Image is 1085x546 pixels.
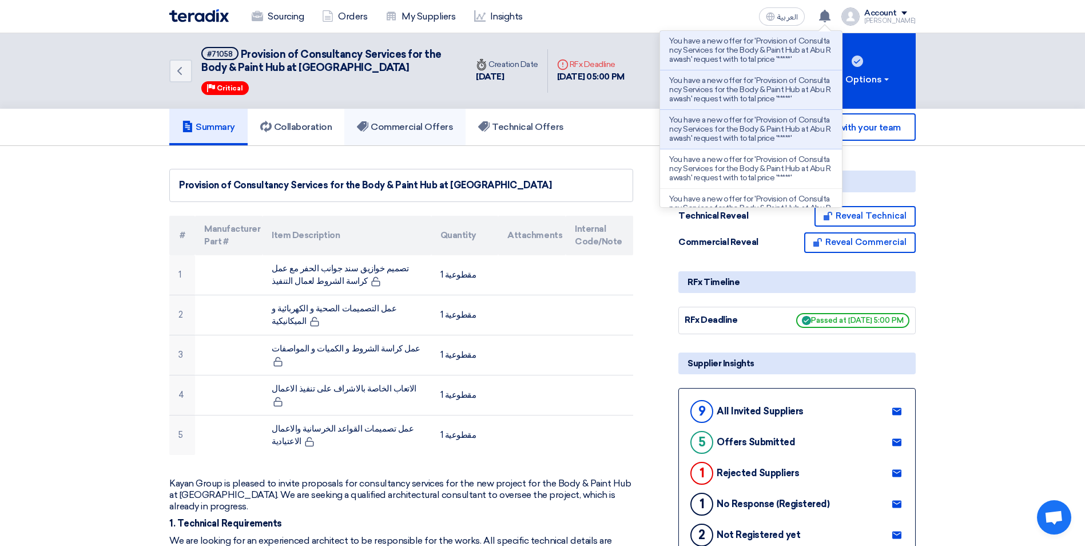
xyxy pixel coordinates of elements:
[201,47,453,75] h5: Provision of Consultancy Services for the Body & Paint Hub at Abu Rawash
[169,9,229,22] img: Teradix logo
[201,48,442,74] span: Provision of Consultancy Services for the Body & Paint Hub at [GEOGRAPHIC_DATA]
[717,437,795,448] div: Offers Submitted
[169,375,195,415] td: 4
[804,232,916,253] button: Reveal Commercial
[260,121,332,133] h5: Collaboration
[169,478,633,512] p: Kayan Group is pleased to invite proposals for consultancy services for the new project for the B...
[717,498,829,509] div: No Response (Registered)
[841,7,860,26] img: profile_test.png
[826,73,891,86] div: RFx Options
[182,121,235,133] h5: Summary
[557,70,625,84] div: [DATE] 05:00 PM
[169,255,195,295] td: 1
[685,314,770,327] div: RFx Deadline
[566,216,633,255] th: Internal Code/Note
[431,295,499,335] td: 1 مقطوعية
[476,70,538,84] div: [DATE]
[344,109,466,145] a: Commercial Offers
[796,313,909,328] span: Passed at [DATE] 5:00 PM
[263,415,431,455] td: عمل تصميمات القواعد الخرسانية والاعمال الاعتيادية
[263,335,431,375] td: عمل كراسة الشروط و الكميات و المواصفات
[431,216,499,255] th: Quantity
[814,206,916,227] button: Reveal Technical
[669,76,833,104] p: You have a new offer for 'Provision of Consultancy Services for the Body & Paint Hub at Abu Rawas...
[678,209,764,223] div: Technical Reveal
[498,216,566,255] th: Attachments
[864,18,916,24] div: [PERSON_NAME]
[678,271,916,293] div: RFx Timeline
[759,7,805,26] button: العربية
[717,468,799,478] div: Rejected Suppliers
[690,431,713,454] div: 5
[690,400,713,423] div: 9
[169,518,282,529] strong: 1. Technical Requirements
[431,415,499,455] td: 1 مقطوعية
[169,216,195,255] th: #
[195,216,263,255] th: Manufacturer Part #
[169,109,248,145] a: Summary
[678,353,916,374] div: Supplier Insights
[169,415,195,455] td: 5
[690,462,713,485] div: 1
[263,375,431,415] td: الاتعاب الخاصة بالاشراف على تنفيذ الاعمال
[179,179,623,192] div: Provision of Consultancy Services for the Body & Paint Hub at [GEOGRAPHIC_DATA]
[313,4,376,29] a: Orders
[248,109,345,145] a: Collaboration
[263,295,431,335] td: عمل التصميمات الصحية و الكهربائية و الميكانيكية
[478,121,563,133] h5: Technical Offers
[801,33,916,109] button: RFx Options
[243,4,313,29] a: Sourcing
[169,335,195,375] td: 3
[466,109,576,145] a: Technical Offers
[476,58,538,70] div: Creation Date
[669,116,833,143] p: You have a new offer for 'Provision of Consultancy Services for the Body & Paint Hub at Abu Rawas...
[557,58,625,70] div: RFx Deadline
[669,195,833,222] p: You have a new offer for 'Provision of Consultancy Services for the Body & Paint Hub at Abu Rawas...
[263,255,431,295] td: تصميم خوازيق سند جوانب الحفر مع عمل كراسة الشروط لعمال التنفيذ
[864,9,897,18] div: Account
[717,529,800,540] div: Not Registered yet
[431,255,499,295] td: 1 مقطوعية
[263,216,431,255] th: Item Description
[431,375,499,415] td: 1 مقطوعية
[678,236,764,249] div: Commercial Reveal
[717,406,804,417] div: All Invited Suppliers
[1037,500,1071,535] a: Open chat
[669,155,833,183] p: You have a new offer for 'Provision of Consultancy Services for the Body & Paint Hub at Abu Rawas...
[690,493,713,516] div: 1
[357,121,453,133] h5: Commercial Offers
[465,4,532,29] a: Insights
[217,84,243,92] span: Critical
[207,50,233,58] div: #71058
[169,295,195,335] td: 2
[669,37,833,64] p: You have a new offer for 'Provision of Consultancy Services for the Body & Paint Hub at Abu Rawas...
[376,4,464,29] a: My Suppliers
[812,122,901,133] span: Share with your team
[777,13,798,21] span: العربية
[431,335,499,375] td: 1 مقطوعية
